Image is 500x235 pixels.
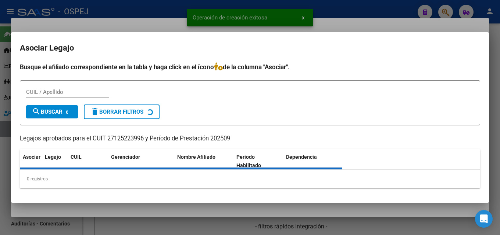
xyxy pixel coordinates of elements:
[20,134,480,143] p: Legajos aprobados para el CUIT 27125223996 y Período de Prestación 202509
[20,41,480,55] h2: Asociar Legajo
[71,154,82,160] span: CUIL
[32,107,41,116] mat-icon: search
[90,109,143,115] span: Borrar Filtros
[68,149,108,173] datatable-header-cell: CUIL
[20,149,42,173] datatable-header-cell: Asociar
[286,154,317,160] span: Dependencia
[111,154,140,160] span: Gerenciador
[233,149,283,173] datatable-header-cell: Periodo Habilitado
[475,210,493,228] div: Open Intercom Messenger
[42,149,68,173] datatable-header-cell: Legajo
[236,154,261,168] span: Periodo Habilitado
[20,62,480,72] h4: Busque el afiliado correspondiente en la tabla y haga click en el ícono de la columna "Asociar".
[84,104,160,119] button: Borrar Filtros
[174,149,233,173] datatable-header-cell: Nombre Afiliado
[108,149,174,173] datatable-header-cell: Gerenciador
[177,154,215,160] span: Nombre Afiliado
[32,109,63,115] span: Buscar
[20,170,480,188] div: 0 registros
[90,107,99,116] mat-icon: delete
[45,154,61,160] span: Legajo
[26,105,78,118] button: Buscar
[283,149,342,173] datatable-header-cell: Dependencia
[23,154,40,160] span: Asociar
